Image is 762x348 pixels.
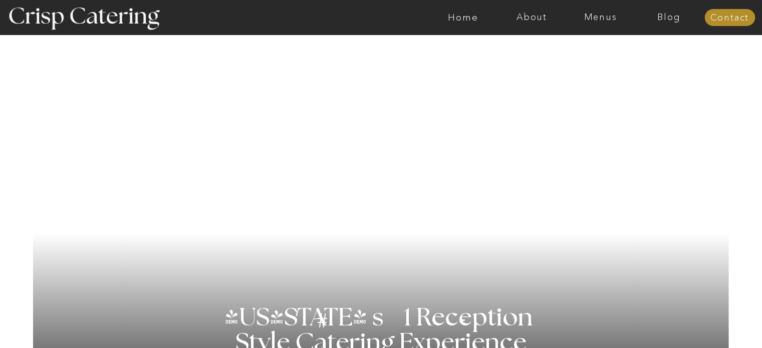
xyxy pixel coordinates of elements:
[429,13,497,23] a: Home
[497,13,566,23] a: About
[566,13,635,23] a: Menus
[295,311,352,340] h3: #
[704,13,755,23] a: Contact
[277,305,318,330] h3: '
[635,13,703,23] a: Blog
